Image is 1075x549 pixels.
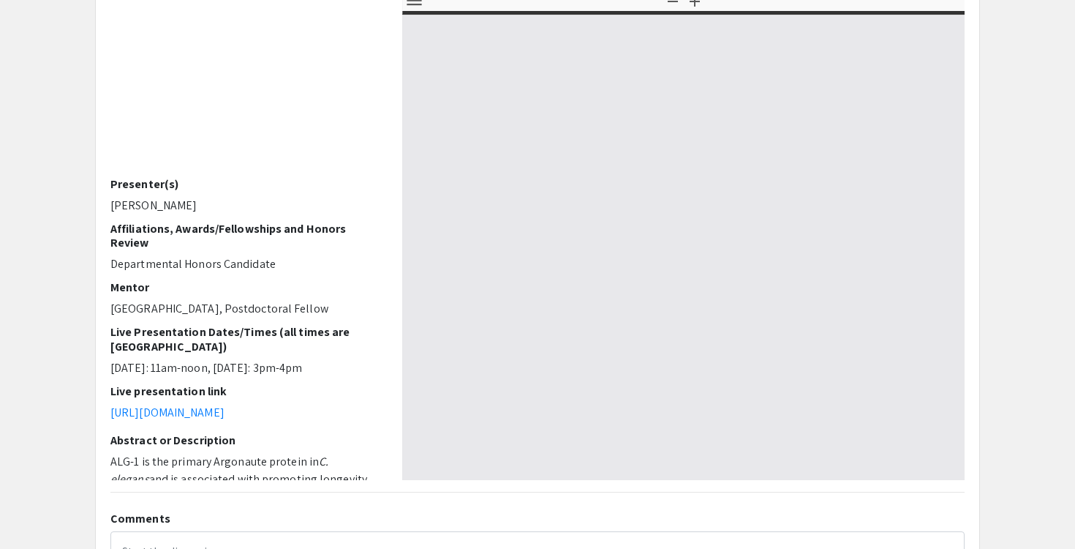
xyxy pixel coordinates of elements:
h2: Presenter(s) [110,177,380,191]
p: [PERSON_NAME] [110,197,380,214]
p: [GEOGRAPHIC_DATA], Postdoctoral Fellow [110,300,380,318]
p: [DATE]: 11am-noon, [DATE]: 3pm-4pm [110,359,380,377]
span: ALG-1 is the primary Argonaute protein in [110,454,319,469]
h2: Affiliations, Awards/Fellowships and Honors Review [110,222,380,250]
span: and is associated with promoting longevity in [110,471,367,504]
h2: Live presentation link [110,384,380,398]
h2: Abstract or Description [110,433,380,447]
p: Departmental Honors Candidate [110,255,380,273]
h2: Comments [110,512,965,526]
h2: Live Presentation Dates/Times (all times are [GEOGRAPHIC_DATA]) [110,325,380,353]
a: [URL][DOMAIN_NAME] [110,405,225,420]
h2: Mentor [110,280,380,294]
iframe: Chat [11,483,62,538]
